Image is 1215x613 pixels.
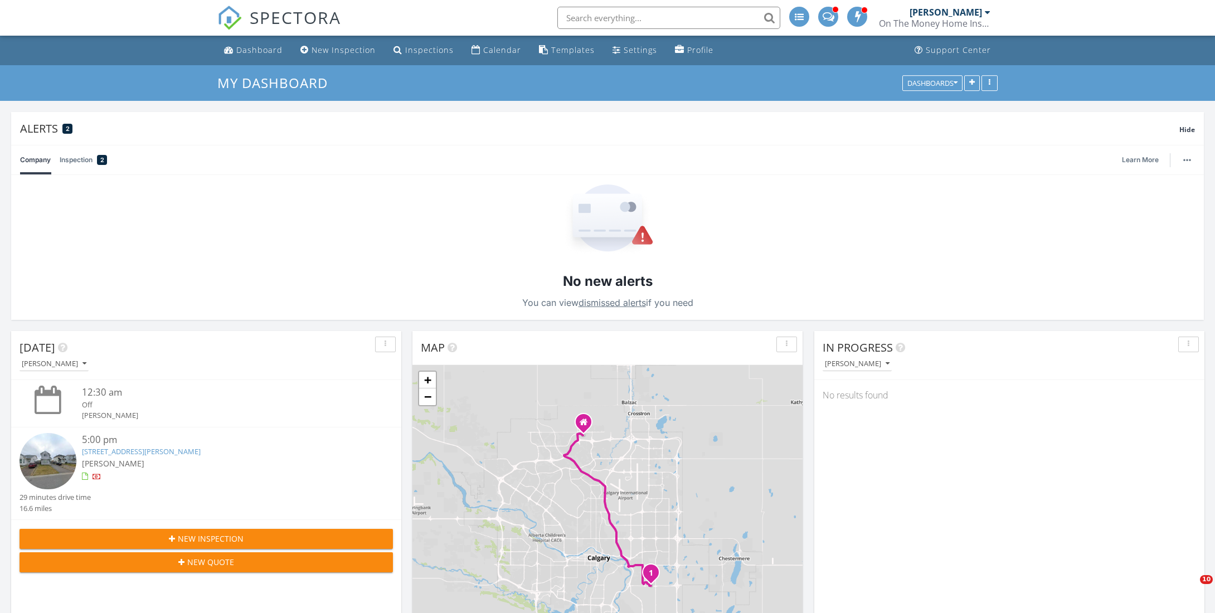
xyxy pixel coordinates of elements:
[220,40,287,61] a: Dashboard
[1183,159,1191,161] img: ellipsis-632cfdd7c38ec3a7d453.svg
[584,422,590,429] div: 88 Carrington rd nw , Calgary AB T3P1R2
[405,45,454,55] div: Inspections
[910,40,995,61] a: Support Center
[22,360,86,368] div: [PERSON_NAME]
[312,45,376,55] div: New Inspection
[579,297,646,308] a: dismissed alerts
[1179,125,1195,134] span: Hide
[926,45,991,55] div: Support Center
[20,552,393,572] button: New Quote
[467,40,526,61] a: Calendar
[825,360,890,368] div: [PERSON_NAME]
[557,7,780,29] input: Search everything...
[419,372,436,388] a: Zoom in
[1177,575,1204,602] iframe: Intercom live chat
[60,145,107,174] a: Inspection
[20,492,91,503] div: 29 minutes drive time
[82,410,362,421] div: [PERSON_NAME]
[178,533,244,544] span: New Inspection
[20,121,1179,136] div: Alerts
[66,125,70,133] span: 2
[823,357,892,372] button: [PERSON_NAME]
[187,556,234,568] span: New Quote
[389,40,458,61] a: Inspections
[823,340,893,355] span: In Progress
[608,40,662,61] a: Settings
[1200,575,1213,584] span: 10
[1122,154,1165,166] a: Learn More
[20,340,55,355] span: [DATE]
[236,45,283,55] div: Dashboard
[20,433,393,514] a: 5:00 pm [STREET_ADDRESS][PERSON_NAME] [PERSON_NAME] 29 minutes drive time 16.6 miles
[20,433,76,490] img: streetview
[82,433,362,447] div: 5:00 pm
[217,6,242,30] img: The Best Home Inspection Software - Spectora
[82,458,144,469] span: [PERSON_NAME]
[483,45,521,55] div: Calendar
[82,386,362,400] div: 12:30 am
[82,446,201,456] a: [STREET_ADDRESS][PERSON_NAME]
[814,380,1204,410] div: No results found
[250,6,341,29] span: SPECTORA
[687,45,713,55] div: Profile
[551,45,595,55] div: Templates
[651,572,658,579] div: 99 Erin Rd SE, Calgary, AB T2B 3H3
[100,154,104,166] span: 2
[624,45,657,55] div: Settings
[217,74,337,92] a: My Dashboard
[419,388,436,405] a: Zoom out
[20,529,393,549] button: New Inspection
[910,7,982,18] div: [PERSON_NAME]
[563,272,653,291] h2: No new alerts
[296,40,380,61] a: New Inspection
[20,145,51,174] a: Company
[20,503,91,514] div: 16.6 miles
[522,295,693,310] p: You can view if you need
[902,75,963,91] button: Dashboards
[670,40,718,61] a: Company Profile
[534,40,599,61] a: Templates
[421,340,445,355] span: Map
[20,357,89,372] button: [PERSON_NAME]
[561,184,654,254] img: Empty State
[649,570,653,577] i: 1
[879,18,990,29] div: On The Money Home Inspection Services Ltd.
[217,15,341,38] a: SPECTORA
[82,400,362,410] div: Off
[907,79,958,87] div: Dashboards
